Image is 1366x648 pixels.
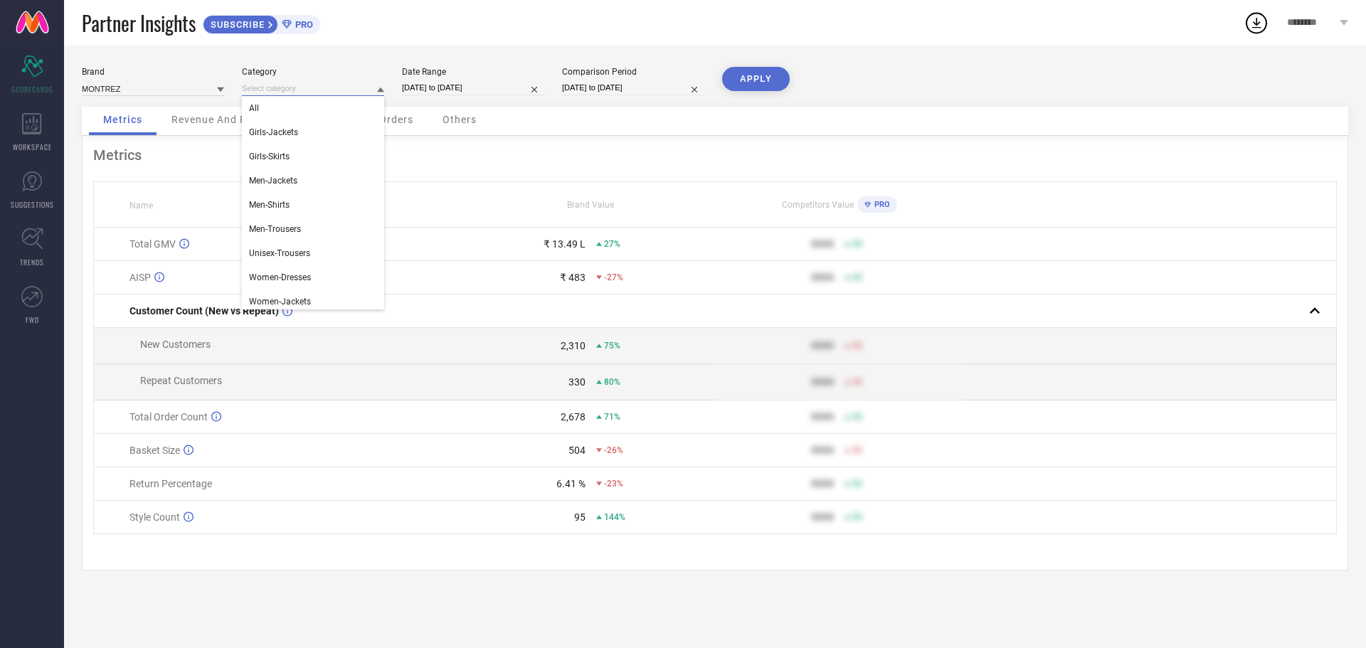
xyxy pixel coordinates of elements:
div: 504 [568,445,586,456]
div: Men-Jackets [242,169,384,193]
input: Select comparison period [562,80,704,95]
div: 330 [568,376,586,388]
div: 9999 [811,340,834,351]
div: Girls-Jackets [242,120,384,144]
input: Select category [242,81,384,96]
span: Girls-Jackets [249,127,298,137]
span: Name [129,201,153,211]
div: ₹ 483 [560,272,586,283]
span: Metrics [103,114,142,125]
div: 9999 [811,478,834,489]
span: Total GMV [129,238,176,250]
button: APPLY [722,67,790,91]
span: Basket Size [129,445,180,456]
div: Category [242,67,384,77]
span: PRO [871,200,890,209]
span: Men-Shirts [249,200,290,210]
div: 2,678 [561,411,586,423]
span: 50 [852,377,862,387]
div: 2,310 [561,340,586,351]
span: New Customers [140,339,211,350]
span: 144% [604,512,625,522]
span: AISP [129,272,151,283]
span: 71% [604,412,620,422]
span: -27% [604,272,623,282]
span: 50 [852,479,862,489]
span: Women-Dresses [249,272,311,282]
div: 9999 [811,511,834,523]
div: Unisex-Trousers [242,241,384,265]
div: Women-Jackets [242,290,384,314]
span: 50 [852,512,862,522]
span: Others [443,114,477,125]
div: 9999 [811,238,834,250]
span: Style Count [129,511,180,523]
div: Girls-Skirts [242,144,384,169]
span: 80% [604,377,620,387]
span: 50 [852,412,862,422]
div: ₹ 13.49 L [544,238,586,250]
input: Select date range [402,80,544,95]
div: Date Range [402,67,544,77]
span: Partner Insights [82,9,196,38]
span: Girls-Skirts [249,152,290,161]
span: SCORECARDS [11,84,53,95]
div: All [242,96,384,120]
span: Customer Count (New vs Repeat) [129,305,279,317]
span: Competitors Value [782,200,854,210]
div: Women-Dresses [242,265,384,290]
div: 95 [574,511,586,523]
span: 75% [604,341,620,351]
span: Men-Jackets [249,176,297,186]
span: Men-Trousers [249,224,301,234]
div: Men-Trousers [242,217,384,241]
div: 9999 [811,376,834,388]
div: Men-Shirts [242,193,384,217]
span: Unisex-Trousers [249,248,310,258]
span: 50 [852,239,862,249]
span: Return Percentage [129,478,212,489]
span: WORKSPACE [13,142,52,152]
div: 9999 [811,272,834,283]
div: Brand [82,67,224,77]
span: SUGGESTIONS [11,199,54,210]
span: Revenue And Pricing [171,114,275,125]
span: Repeat Customers [140,375,222,386]
span: Brand Value [567,200,614,210]
a: SUBSCRIBEPRO [203,11,320,34]
span: Total Order Count [129,411,208,423]
span: PRO [292,19,313,30]
div: Comparison Period [562,67,704,77]
div: Metrics [93,147,1337,164]
span: 50 [852,341,862,351]
span: SUBSCRIBE [203,19,268,30]
span: TRENDS [20,257,44,267]
span: All [249,103,259,113]
div: Open download list [1244,10,1269,36]
span: -23% [604,479,623,489]
div: 9999 [811,445,834,456]
span: 27% [604,239,620,249]
span: 50 [852,445,862,455]
span: FWD [26,314,39,325]
span: Women-Jackets [249,297,311,307]
span: -26% [604,445,623,455]
span: 50 [852,272,862,282]
div: 9999 [811,411,834,423]
div: 6.41 % [556,478,586,489]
